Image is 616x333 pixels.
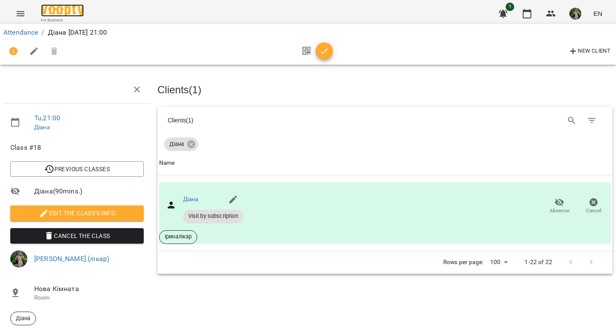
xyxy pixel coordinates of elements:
span: EN [593,9,602,18]
div: Діана [10,312,36,325]
button: New Client [566,45,613,58]
span: Cancel [586,207,601,214]
div: Name [159,158,175,168]
button: Search [562,110,582,131]
img: 37cdd469de536bb36379b41cc723a055.jpg [569,8,581,20]
div: Sort [159,158,175,168]
span: Edit the class's Info [17,208,137,218]
span: 1 [506,3,514,11]
span: Нова Кімната [34,284,144,294]
img: Voopty Logo [41,4,84,17]
span: Діана ( 90 mins. ) [34,186,144,196]
li: / [41,27,44,38]
button: Absence [542,194,577,218]
button: Previous Classes [10,161,144,177]
div: Clients ( 1 ) [168,116,377,125]
img: 37cdd469de536bb36379b41cc723a055.jpg [10,250,27,268]
button: Cancel [577,194,611,218]
span: Діана [164,140,189,148]
p: Діана [DATE] 21:00 [48,27,107,38]
div: Table Toolbar [157,107,613,134]
a: Діана [34,124,50,131]
div: 100 [487,256,511,268]
a: [PERSON_NAME] (лікар) [34,255,109,263]
h3: Clients ( 1 ) [157,84,613,95]
span: Name [159,158,611,168]
p: Room [34,294,144,302]
button: Edit the class's Info [10,205,144,221]
a: Діана [183,196,198,202]
span: Cancel the class [17,231,137,241]
span: Іриналікар [160,233,197,241]
button: EN [590,6,606,21]
p: Rows per page: [443,258,483,267]
a: Tu , 21:00 [34,114,60,122]
p: 1-22 of 22 [524,258,552,267]
span: New Client [568,46,610,56]
span: Діана [11,315,36,322]
button: Menu [10,3,31,24]
div: Діана [164,137,198,151]
span: Class #18 [10,143,144,153]
nav: breadcrumb [3,27,613,38]
span: Previous Classes [17,164,137,174]
span: Visit by subscription [183,212,243,220]
a: Attendance [3,28,38,36]
button: Filter [582,110,602,131]
span: Absence [550,207,569,214]
button: Cancel the class [10,228,144,244]
span: For Business [41,18,84,23]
